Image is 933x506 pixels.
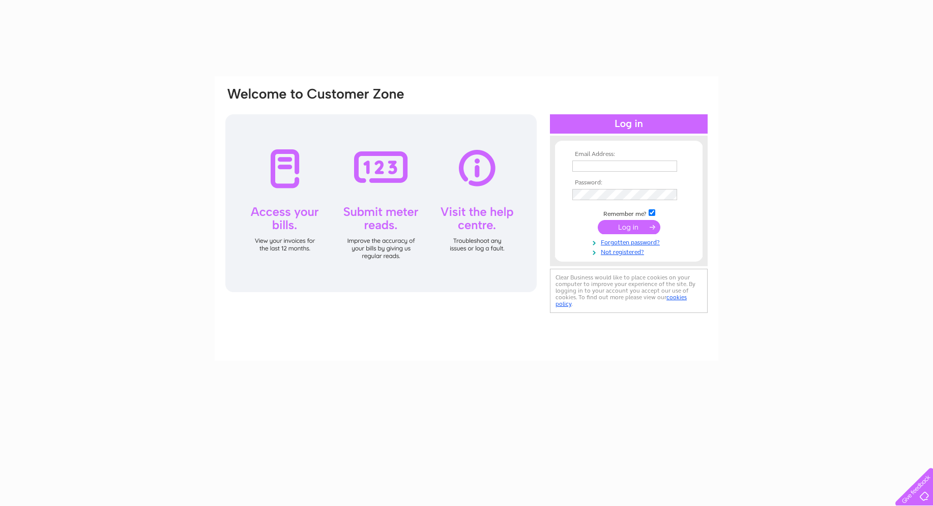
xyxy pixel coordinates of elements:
[570,179,688,186] th: Password:
[570,151,688,158] th: Email Address:
[550,269,708,313] div: Clear Business would like to place cookies on your computer to improve your experience of the sit...
[556,294,687,307] a: cookies policy
[572,237,688,246] a: Forgotten password?
[598,220,660,234] input: Submit
[570,208,688,218] td: Remember me?
[572,246,688,256] a: Not registered?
